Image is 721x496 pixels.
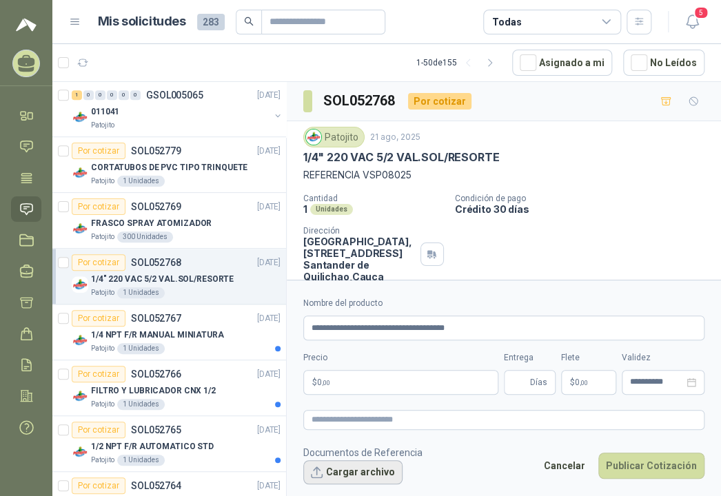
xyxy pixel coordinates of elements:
span: 0 [575,378,588,386]
h1: Mis solicitudes [98,12,186,32]
div: 300 Unidades [117,231,173,242]
a: Por cotizarSOL052779[DATE] Company LogoCORTATUBOS DE PVC TIPO TRINQUETEPatojito1 Unidades [52,137,286,193]
h3: SOL052768 [323,90,397,112]
a: Por cotizarSOL052767[DATE] Company Logo1/4 NPT F/R MANUAL MINIATURAPatojito1 Unidades [52,304,286,360]
p: Cantidad [303,194,444,203]
button: Asignado a mi [512,50,612,76]
div: 0 [83,90,94,100]
a: Por cotizarSOL052766[DATE] Company LogoFILTRO Y LUBRICADOR CNX 1/2Patojito1 Unidades [52,360,286,416]
p: [DATE] [257,145,281,158]
p: [DATE] [257,368,281,381]
p: GSOL005065 [146,90,203,100]
p: Patojito [91,120,114,131]
div: Patojito [303,127,365,147]
p: [DATE] [257,89,281,102]
div: Unidades [310,204,353,215]
div: 1 Unidades [117,287,165,298]
p: Patojito [91,399,114,410]
div: 1 Unidades [117,343,165,354]
p: SOL052768 [131,258,181,267]
p: [DATE] [257,479,281,493]
p: Dirección [303,226,415,236]
p: FRASCO SPRAY ATOMIZADOR [91,217,212,230]
p: SOL052779 [131,146,181,156]
a: Por cotizarSOL052769[DATE] Company LogoFRASCO SPRAY ATOMIZADORPatojito300 Unidades [52,193,286,249]
p: SOL052764 [131,481,181,490]
p: $0,00 [303,370,498,395]
button: 5 [680,10,704,34]
div: 0 [95,90,105,100]
div: Por cotizar [72,310,125,327]
p: [DATE] [257,424,281,437]
p: [DATE] [257,256,281,269]
p: Documentos de Referencia [303,445,423,460]
a: 1 0 0 0 0 0 GSOL005065[DATE] Company Logo011041Patojito [72,87,283,131]
div: Por cotizar [408,93,471,110]
span: 0 [317,378,330,386]
div: Todas [492,14,521,30]
div: 0 [107,90,117,100]
a: Por cotizarSOL052765[DATE] Company Logo1/2 NPT F/R AUTOMATICO STDPatojito1 Unidades [52,416,286,472]
div: 1 Unidades [117,176,165,187]
span: ,00 [580,379,588,386]
img: Company Logo [306,130,321,145]
button: Publicar Cotización [598,453,704,479]
p: SOL052766 [131,369,181,379]
button: No Leídos [623,50,704,76]
img: Company Logo [72,388,88,404]
div: 0 [130,90,141,100]
p: SOL052765 [131,425,181,435]
p: 21 ago, 2025 [370,131,420,144]
p: $ 0,00 [561,370,616,395]
img: Company Logo [72,220,88,237]
p: Patojito [91,343,114,354]
label: Precio [303,351,498,364]
p: Crédito 30 días [455,203,715,215]
p: 1/2 NPT F/R AUTOMATICO STD [91,440,214,453]
div: Por cotizar [72,366,125,382]
div: Por cotizar [72,198,125,215]
img: Company Logo [72,109,88,125]
button: Cargar archivo [303,460,403,485]
p: 1/4" 220 VAC 5/2 VAL.SOL/RESORTE [91,273,234,286]
div: Por cotizar [72,254,125,271]
p: [DATE] [257,312,281,325]
img: Company Logo [72,276,88,293]
img: Company Logo [72,444,88,460]
div: Por cotizar [72,143,125,159]
p: 1/4 NPT F/R MANUAL MINIATURA [91,329,224,342]
p: [GEOGRAPHIC_DATA], [STREET_ADDRESS] Santander de Quilichao , Cauca [303,236,415,282]
button: Cancelar [536,453,593,479]
div: Por cotizar [72,477,125,494]
p: Patojito [91,231,114,242]
span: 283 [197,14,225,30]
div: 1 Unidades [117,455,165,466]
img: Company Logo [72,332,88,349]
p: Patojito [91,455,114,466]
p: Patojito [91,287,114,298]
span: ,00 [322,379,330,386]
p: 1 [303,203,307,215]
p: 011041 [91,105,119,118]
span: search [244,17,254,26]
p: 1/4" 220 VAC 5/2 VAL.SOL/RESORTE [303,150,499,165]
a: Por cotizarSOL052768[DATE] Company Logo1/4" 220 VAC 5/2 VAL.SOL/RESORTEPatojito1 Unidades [52,249,286,304]
p: Condición de pago [455,194,715,203]
div: Por cotizar [72,422,125,438]
p: [DATE] [257,200,281,214]
label: Nombre del producto [303,297,704,310]
img: Logo peakr [16,17,37,33]
div: 1 Unidades [117,399,165,410]
p: FILTRO Y LUBRICADOR CNX 1/2 [91,384,216,397]
span: $ [570,378,575,386]
p: REFERENCIA VSP08025 [303,167,704,183]
span: 5 [693,6,709,19]
div: 0 [119,90,129,100]
label: Validez [622,351,704,364]
label: Flete [561,351,616,364]
p: Patojito [91,176,114,187]
img: Company Logo [72,165,88,181]
span: Días [530,371,547,394]
p: CORTATUBOS DE PVC TIPO TRINQUETE [91,161,247,174]
label: Entrega [504,351,556,364]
